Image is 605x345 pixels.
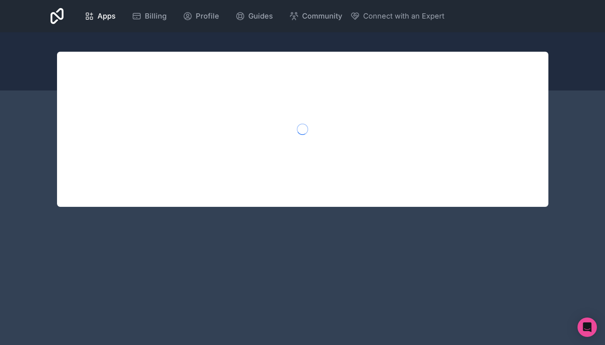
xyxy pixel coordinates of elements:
[350,11,444,22] button: Connect with an Expert
[145,11,167,22] span: Billing
[229,7,279,25] a: Guides
[577,318,597,337] div: Open Intercom Messenger
[78,7,122,25] a: Apps
[97,11,116,22] span: Apps
[363,11,444,22] span: Connect with an Expert
[176,7,226,25] a: Profile
[283,7,349,25] a: Community
[302,11,342,22] span: Community
[248,11,273,22] span: Guides
[196,11,219,22] span: Profile
[125,7,173,25] a: Billing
